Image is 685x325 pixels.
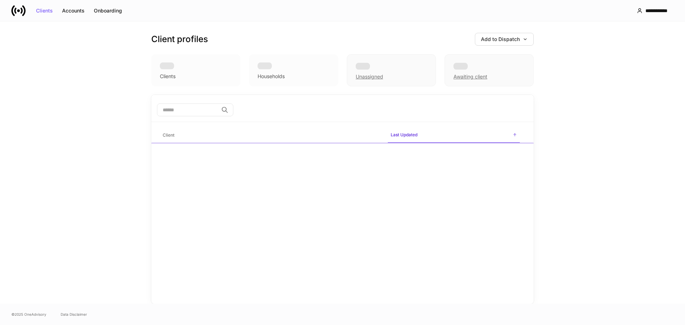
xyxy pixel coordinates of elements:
h6: Client [163,132,174,138]
span: © 2025 OneAdvisory [11,311,46,317]
div: Unassigned [347,54,436,86]
div: Awaiting client [445,54,534,86]
div: Clients [36,8,53,13]
div: Households [258,73,285,80]
div: Add to Dispatch [481,37,528,42]
div: Clients [160,73,176,80]
span: Last Updated [388,128,520,143]
h3: Client profiles [151,34,208,45]
button: Onboarding [89,5,127,16]
div: Accounts [62,8,85,13]
a: Data Disclaimer [61,311,87,317]
span: Client [160,128,382,143]
button: Add to Dispatch [475,33,534,46]
button: Accounts [57,5,89,16]
div: Awaiting client [453,73,487,80]
div: Unassigned [356,73,383,80]
div: Onboarding [94,8,122,13]
button: Clients [31,5,57,16]
h6: Last Updated [391,131,417,138]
